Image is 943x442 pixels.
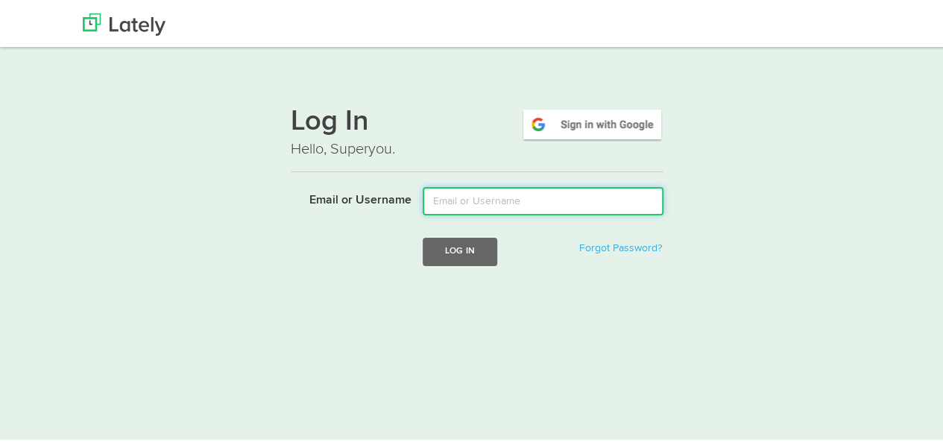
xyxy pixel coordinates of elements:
img: google-signin.png [521,105,663,139]
h1: Log In [291,105,663,136]
label: Email or Username [280,185,411,207]
p: Hello, Superyou. [291,136,663,158]
img: Lately [83,11,165,34]
a: Forgot Password? [579,241,662,251]
button: Log In [423,236,497,263]
input: Email or Username [423,185,663,213]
